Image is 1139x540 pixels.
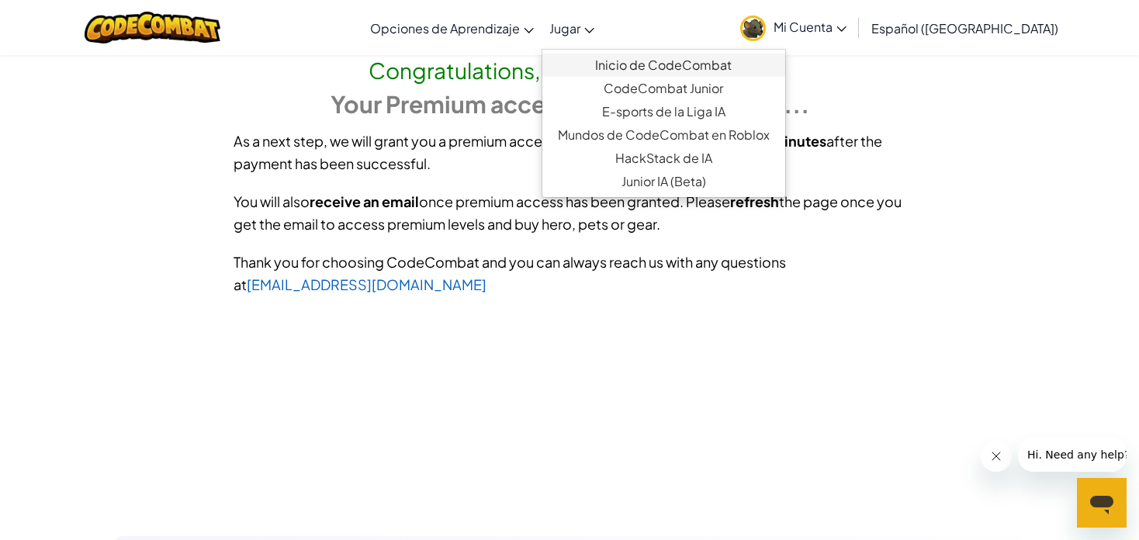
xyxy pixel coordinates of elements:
img: avatar [740,16,766,41]
a: Mi Cuenta [732,3,854,52]
span: Hi. Need any help? [9,11,112,23]
a: Mundos de CodeCombat en Roblox [542,123,785,147]
a: [EMAIL_ADDRESS][DOMAIN_NAME] [247,275,486,293]
b: refresh [730,192,779,210]
a: CodeCombat Junior [542,77,785,100]
span: Mi Cuenta [774,19,846,35]
iframe: Mensaje de la compañía [1018,438,1127,472]
a: Junior IA (Beta) [542,170,785,193]
iframe: Cerrar mensaje [981,441,1012,472]
a: Opciones de Aprendizaje [362,7,542,49]
div: You will also once premium access has been granted. Please the page once you get the email to acc... [127,182,1012,243]
a: Español ([GEOGRAPHIC_DATA]) [864,7,1066,49]
iframe: Botón para iniciar la ventana de mensajería [1077,478,1127,528]
div: As a next step, we will grant you a premium access which typically takes around after the payment... [127,122,1012,182]
h3: Your Premium access is being processed... [127,87,1012,122]
a: E-sports de la Liga IA [542,100,785,123]
span: Español ([GEOGRAPHIC_DATA]) [871,20,1058,36]
b: receive an email [310,192,419,210]
img: CodeCombat logo [85,12,220,43]
a: HackStack de IA [542,147,785,170]
div: Thank you for choosing CodeCombat and you can always reach us with any questions at [127,243,1012,303]
a: Inicio de CodeCombat [542,54,785,77]
a: Jugar [542,7,602,49]
h2: Congratulations, Payment Successful!!! [127,54,1012,87]
span: Opciones de Aprendizaje [370,20,520,36]
span: Jugar [549,20,580,36]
